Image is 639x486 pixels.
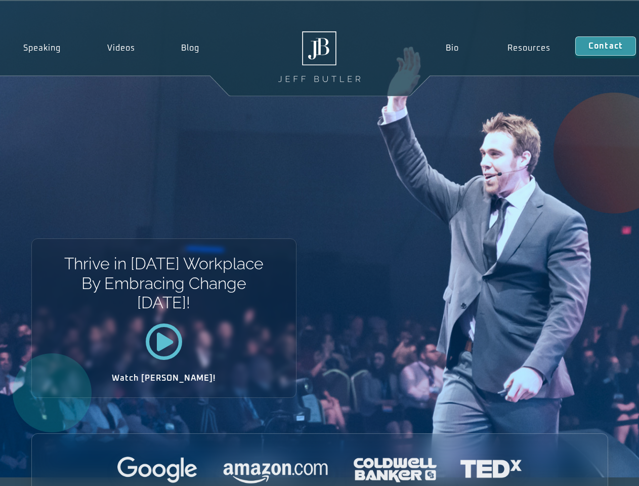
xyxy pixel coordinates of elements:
h1: Thrive in [DATE] Workplace By Embracing Change [DATE]! [63,254,264,312]
a: Bio [421,36,483,60]
a: Videos [84,36,158,60]
a: Blog [158,36,223,60]
a: Resources [483,36,575,60]
nav: Menu [421,36,575,60]
h2: Watch [PERSON_NAME]! [67,374,261,382]
span: Contact [588,42,623,50]
a: Contact [575,36,636,56]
